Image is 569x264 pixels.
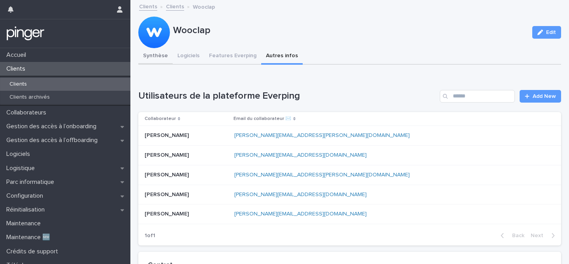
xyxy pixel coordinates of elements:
tr: [PERSON_NAME][PERSON_NAME] [PERSON_NAME][EMAIL_ADDRESS][DOMAIN_NAME] [138,185,561,204]
span: Edit [546,30,556,35]
span: Add New [533,94,556,99]
p: Maintenance [3,220,47,227]
p: [PERSON_NAME] [145,150,190,159]
p: Parc informatique [3,178,60,186]
p: Clients [3,65,32,73]
button: Logiciels [173,48,204,65]
p: Configuration [3,192,49,200]
span: Back [507,233,524,238]
h1: Utilisateurs de la plateforme Everping [138,90,437,102]
button: Features Everping [204,48,261,65]
button: Next [528,232,561,239]
a: Add New [520,90,561,103]
p: Email du collaborateur ✉️ [234,114,291,123]
p: [PERSON_NAME] [145,131,190,139]
tr: [PERSON_NAME][PERSON_NAME] [PERSON_NAME][EMAIL_ADDRESS][PERSON_NAME][DOMAIN_NAME] [138,126,561,146]
p: Maintenance 🆕 [3,234,57,241]
a: [PERSON_NAME][EMAIL_ADDRESS][DOMAIN_NAME] [234,192,367,197]
tr: [PERSON_NAME][PERSON_NAME] [PERSON_NAME][EMAIL_ADDRESS][DOMAIN_NAME] [138,145,561,165]
input: Search [440,90,515,103]
p: Gestion des accès à l’offboarding [3,137,104,144]
p: Wooclap [193,2,215,11]
a: [PERSON_NAME][EMAIL_ADDRESS][DOMAIN_NAME] [234,152,367,158]
img: mTgBEunGTSyRkCgitkcU [6,26,45,41]
a: [PERSON_NAME][EMAIL_ADDRESS][DOMAIN_NAME] [234,211,367,217]
tr: [PERSON_NAME][PERSON_NAME] [PERSON_NAME][EMAIL_ADDRESS][DOMAIN_NAME] [138,204,561,224]
p: Logistique [3,165,41,172]
p: Collaborateur [145,114,176,123]
p: 1 of 1 [138,226,162,245]
p: Réinitialisation [3,206,51,213]
a: [PERSON_NAME][EMAIL_ADDRESS][PERSON_NAME][DOMAIN_NAME] [234,172,410,178]
span: Next [531,233,548,238]
button: Synthèse [138,48,173,65]
button: Back [494,232,528,239]
button: Edit [532,26,561,39]
p: Accueil [3,51,32,59]
p: [PERSON_NAME] [145,209,190,217]
button: Autres infos [261,48,303,65]
p: Logiciels [3,150,36,158]
p: Clients [3,81,33,88]
p: Clients archivés [3,94,56,101]
p: [PERSON_NAME] [145,190,190,198]
p: Gestion des accès à l’onboarding [3,123,103,130]
tr: [PERSON_NAME][PERSON_NAME] [PERSON_NAME][EMAIL_ADDRESS][PERSON_NAME][DOMAIN_NAME] [138,165,561,185]
a: Clients [139,2,157,11]
p: [PERSON_NAME] [145,170,190,178]
p: Wooclap [173,25,526,36]
a: Clients [166,2,184,11]
p: Collaborateurs [3,109,53,116]
a: [PERSON_NAME][EMAIL_ADDRESS][PERSON_NAME][DOMAIN_NAME] [234,133,410,138]
p: Crédits de support [3,248,64,255]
